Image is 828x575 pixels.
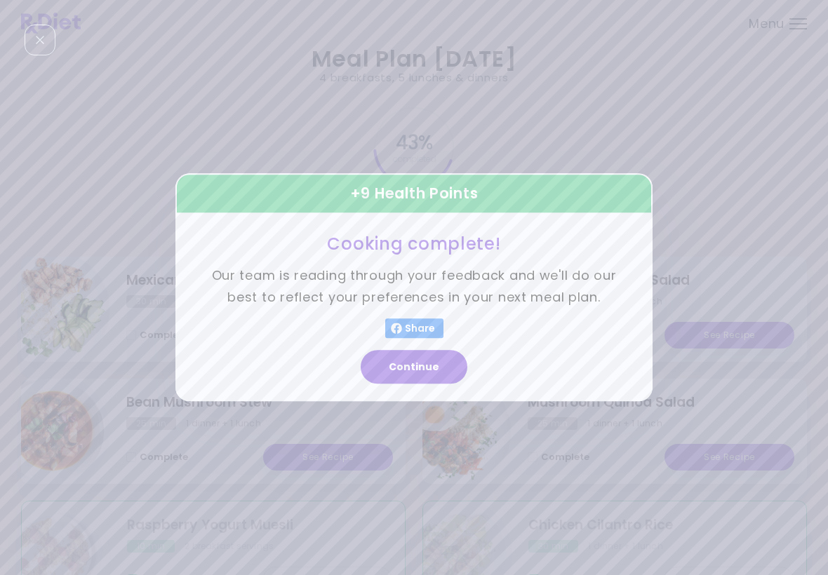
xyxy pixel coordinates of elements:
div: Close [25,25,55,55]
span: Share [402,323,438,334]
button: Continue [361,351,467,384]
h3: Cooking complete! [211,233,617,255]
p: Our team is reading through your feedback and we'll do our best to reflect your preferences in yo... [211,266,617,309]
button: Share [385,319,443,339]
div: + 9 Health Points [175,173,653,214]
